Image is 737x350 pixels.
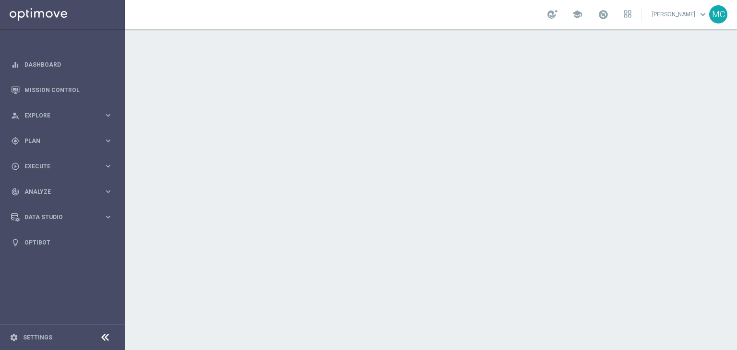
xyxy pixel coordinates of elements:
a: Mission Control [24,77,113,103]
i: keyboard_arrow_right [104,162,113,171]
div: Mission Control [11,77,113,103]
i: keyboard_arrow_right [104,136,113,145]
div: Optibot [11,230,113,255]
button: Data Studio keyboard_arrow_right [11,213,113,221]
button: play_circle_outline Execute keyboard_arrow_right [11,163,113,170]
div: Execute [11,162,104,171]
span: Data Studio [24,214,104,220]
span: Explore [24,113,104,118]
i: equalizer [11,60,20,69]
div: Data Studio [11,213,104,222]
span: keyboard_arrow_down [698,9,708,20]
a: Dashboard [24,52,113,77]
span: school [572,9,582,20]
div: Explore [11,111,104,120]
button: equalizer Dashboard [11,61,113,69]
button: lightbulb Optibot [11,239,113,246]
div: Analyze [11,187,104,196]
i: lightbulb [11,238,20,247]
i: person_search [11,111,20,120]
i: play_circle_outline [11,162,20,171]
i: track_changes [11,187,20,196]
button: Mission Control [11,86,113,94]
div: Dashboard [11,52,113,77]
a: [PERSON_NAME]keyboard_arrow_down [651,7,709,22]
span: Analyze [24,189,104,195]
a: Optibot [24,230,113,255]
div: Plan [11,137,104,145]
span: Execute [24,163,104,169]
i: keyboard_arrow_right [104,111,113,120]
span: Plan [24,138,104,144]
a: Settings [23,335,52,340]
i: settings [10,333,18,342]
i: gps_fixed [11,137,20,145]
div: MC [709,5,727,23]
i: keyboard_arrow_right [104,187,113,196]
i: keyboard_arrow_right [104,212,113,222]
button: gps_fixed Plan keyboard_arrow_right [11,137,113,145]
button: track_changes Analyze keyboard_arrow_right [11,188,113,196]
button: person_search Explore keyboard_arrow_right [11,112,113,119]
